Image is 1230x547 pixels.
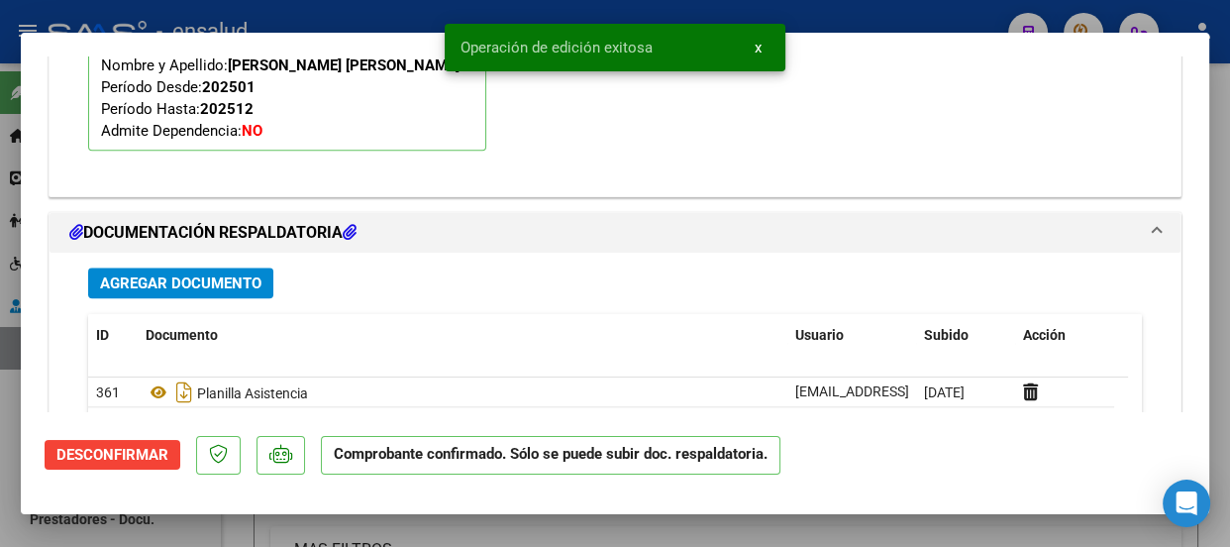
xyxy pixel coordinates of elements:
span: Documento [146,327,218,343]
span: Operación de edición exitosa [461,38,653,57]
mat-expansion-panel-header: DOCUMENTACIÓN RESPALDATORIA [50,213,1180,253]
datatable-header-cell: Usuario [787,314,916,357]
span: [DATE] [924,383,965,399]
span: Subido [924,327,969,343]
strong: 202501 [202,78,256,96]
datatable-header-cell: Documento [138,314,787,357]
div: Open Intercom Messenger [1163,480,1210,527]
i: Descargar documento [171,376,197,407]
datatable-header-cell: Subido [916,314,1015,357]
h1: DOCUMENTACIÓN RESPALDATORIA [69,221,357,245]
p: Comprobante confirmado. Sólo se puede subir doc. respaldatoria. [321,436,780,475]
span: Agregar Documento [100,274,261,292]
span: x [755,39,762,56]
span: Desconfirmar [56,446,168,464]
span: Usuario [795,327,844,343]
strong: [PERSON_NAME] [PERSON_NAME] [228,56,460,74]
span: Acción [1023,327,1066,343]
span: Planilla Asistencia [146,384,308,400]
span: CUIL: Nombre y Apellido: Período Desde: Período Hasta: Admite Dependencia: [101,35,460,140]
datatable-header-cell: ID [88,314,138,357]
span: [EMAIL_ADDRESS][DOMAIN_NAME] - [PERSON_NAME] [795,383,1131,399]
span: ID [96,327,109,343]
button: Desconfirmar [45,440,180,470]
span: 361 [96,383,120,399]
button: x [739,30,777,65]
button: Agregar Documento [88,268,273,298]
datatable-header-cell: Acción [1015,314,1114,357]
strong: 202512 [200,100,254,118]
strong: NO [242,122,262,140]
